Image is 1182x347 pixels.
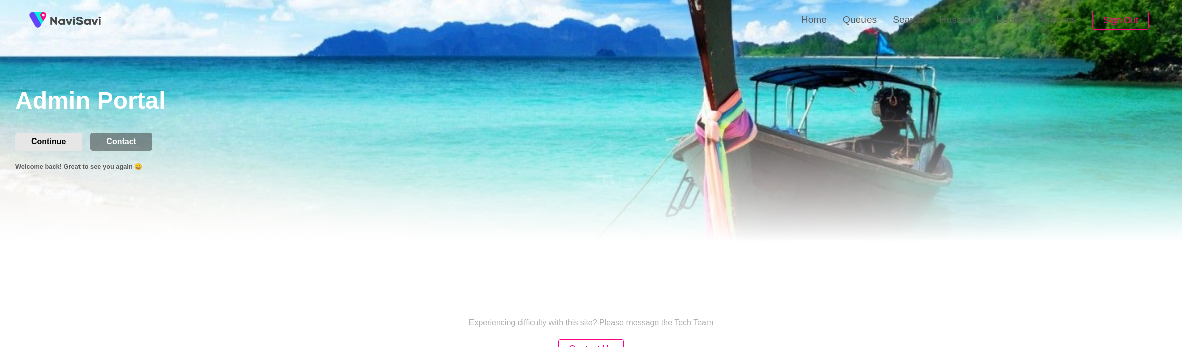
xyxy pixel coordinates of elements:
[1092,11,1149,30] button: Sign Out
[469,318,714,327] p: Experiencing difficulty with this site? Please message the Tech Team
[15,87,1182,117] h1: Admin Portal
[15,137,90,146] a: Continue
[15,133,82,150] button: Continue
[90,137,161,146] a: Contact
[50,15,101,25] img: fireSpot
[25,8,50,33] img: fireSpot
[90,133,152,150] button: Contact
